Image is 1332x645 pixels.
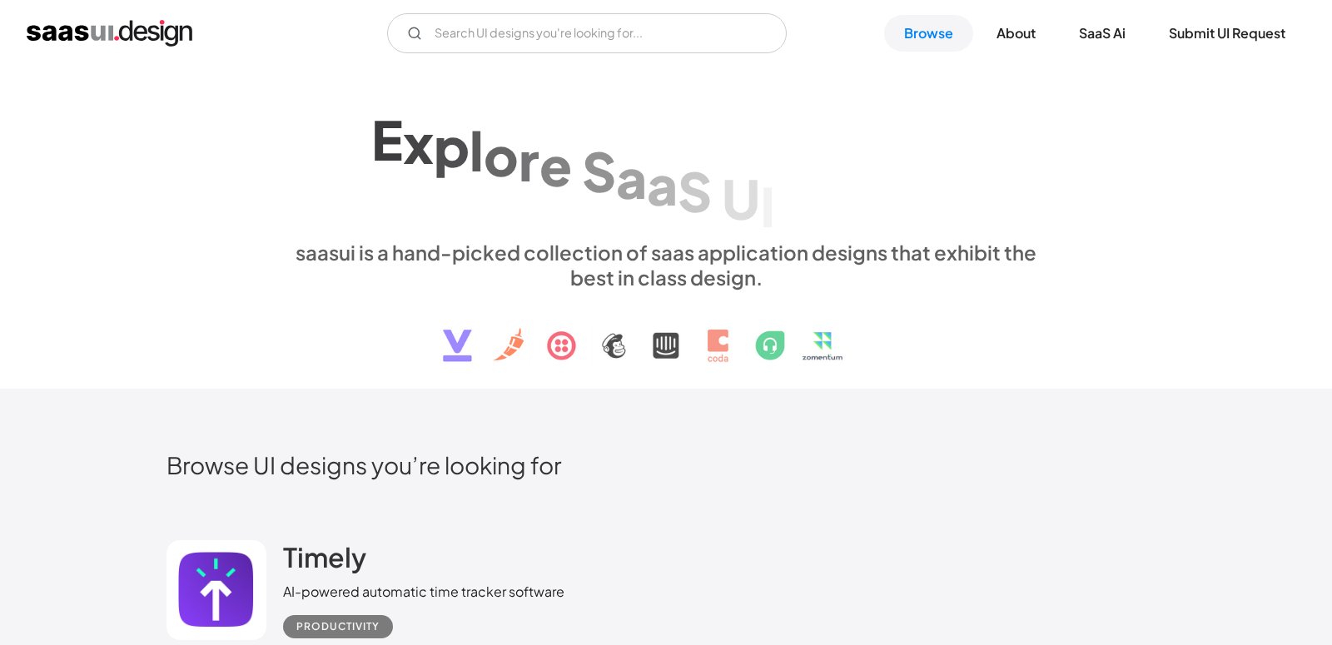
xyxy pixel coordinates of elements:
[977,15,1056,52] a: About
[616,145,647,209] div: a
[283,540,366,573] h2: Timely
[403,110,434,174] div: x
[760,174,775,238] div: I
[283,240,1049,290] div: saasui is a hand-picked collection of saas application designs that exhibit the best in class des...
[539,133,572,197] div: e
[414,290,918,376] img: text, icon, saas logo
[371,107,403,171] div: E
[647,151,678,216] div: a
[1149,15,1305,52] a: Submit UI Request
[519,127,539,191] div: r
[884,15,973,52] a: Browse
[283,582,564,602] div: AI-powered automatic time tracker software
[1059,15,1146,52] a: SaaS Ai
[582,139,616,203] div: S
[434,114,470,178] div: p
[387,13,787,53] form: Email Form
[27,20,192,47] a: home
[283,540,366,582] a: Timely
[470,118,484,182] div: l
[387,13,787,53] input: Search UI designs you're looking for...
[722,166,760,231] div: U
[484,122,519,186] div: o
[296,617,380,637] div: Productivity
[283,96,1049,224] h1: Explore SaaS UI design patterns & interactions.
[166,450,1165,479] h2: Browse UI designs you’re looking for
